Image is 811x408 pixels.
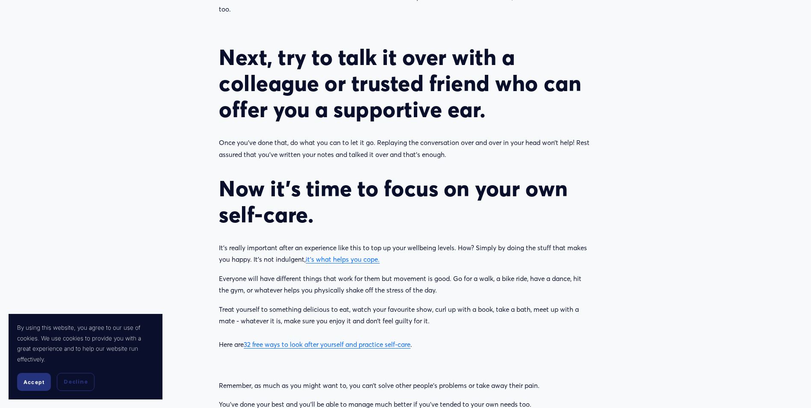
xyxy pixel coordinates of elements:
span: Decline [64,378,88,386]
button: Accept [17,373,51,391]
h2: Now it’s time to focus on your own self-care. [219,175,592,228]
a: 32 free ways to look after yourself and practice self-care [244,340,410,349]
p: Remember, as much as you might want to, you can’t solve other people’s problems or take away thei... [219,380,592,392]
p: Once you’ve done that, do what you can to let it go. Replaying the conversation over and over in ... [219,137,592,160]
p: Everyone will have different things that work for them but movement is good. Go for a walk, a bik... [219,273,592,296]
p: Treat yourself to something delicious to eat, watch your favourite show, curl up with a book, tak... [219,304,592,351]
section: Cookie banner [9,314,162,399]
button: Decline [57,373,94,391]
span: Accept [24,379,44,385]
p: It’s really important after an experience like this to top up your wellbeing levels. How? Simply ... [219,242,592,266]
a: it’s what helps you cope. [306,255,380,263]
p: By using this website, you agree to our use of cookies. We use cookies to provide you with a grea... [17,322,154,364]
h2: Next, try to talk it over with a colleague or trusted friend who can offer you a supportive ear. [219,44,592,122]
